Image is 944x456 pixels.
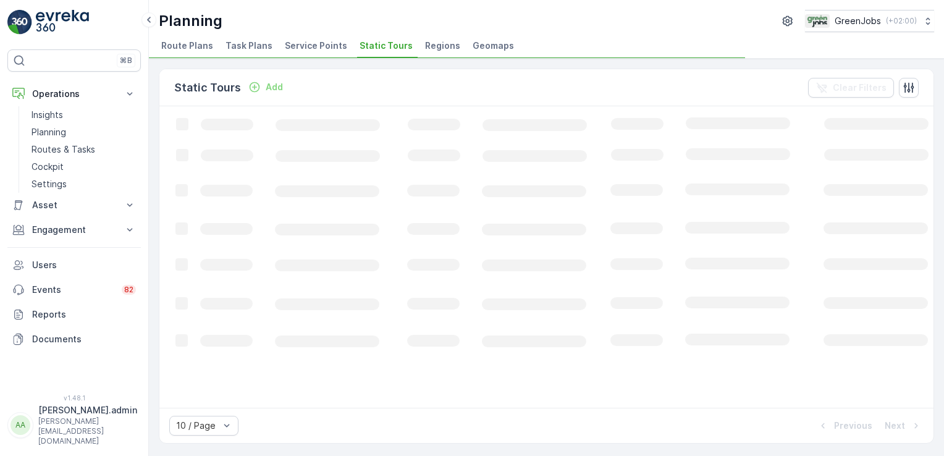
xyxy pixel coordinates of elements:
span: Route Plans [161,40,213,52]
div: AA [11,415,30,435]
span: Regions [425,40,460,52]
a: Reports [7,302,141,327]
button: Asset [7,193,141,217]
p: Users [32,259,136,271]
p: [PERSON_NAME].admin [38,404,137,416]
p: Planning [32,126,66,138]
p: Add [266,81,283,93]
p: Planning [159,11,222,31]
img: Green_Jobs_Logo.png [805,14,830,28]
p: Documents [32,333,136,345]
p: Engagement [32,224,116,236]
p: Cockpit [32,161,64,173]
button: Next [883,418,924,433]
a: Settings [27,175,141,193]
p: GreenJobs [835,15,881,27]
p: Events [32,284,114,296]
span: Service Points [285,40,347,52]
p: Reports [32,308,136,321]
p: 82 [124,285,133,295]
img: logo [7,10,32,35]
a: Events82 [7,277,141,302]
a: Insights [27,106,141,124]
p: ( +02:00 ) [886,16,917,26]
p: Asset [32,199,116,211]
p: Clear Filters [833,82,887,94]
p: Operations [32,88,116,100]
button: Operations [7,82,141,106]
a: Cockpit [27,158,141,175]
a: Routes & Tasks [27,141,141,158]
p: [PERSON_NAME][EMAIL_ADDRESS][DOMAIN_NAME] [38,416,137,446]
p: Static Tours [174,79,241,96]
a: Documents [7,327,141,352]
p: ⌘B [120,56,132,65]
p: Routes & Tasks [32,143,95,156]
p: Previous [834,420,872,432]
img: logo_light-DOdMpM7g.png [36,10,89,35]
button: GreenJobs(+02:00) [805,10,934,32]
button: Add [243,80,288,95]
button: Previous [815,418,874,433]
a: Planning [27,124,141,141]
button: Engagement [7,217,141,242]
span: Geomaps [473,40,514,52]
p: Next [885,420,905,432]
span: Task Plans [225,40,272,52]
a: Users [7,253,141,277]
span: Static Tours [360,40,413,52]
p: Insights [32,109,63,121]
button: Clear Filters [808,78,894,98]
span: v 1.48.1 [7,394,141,402]
p: Settings [32,178,67,190]
button: AA[PERSON_NAME].admin[PERSON_NAME][EMAIL_ADDRESS][DOMAIN_NAME] [7,404,141,446]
